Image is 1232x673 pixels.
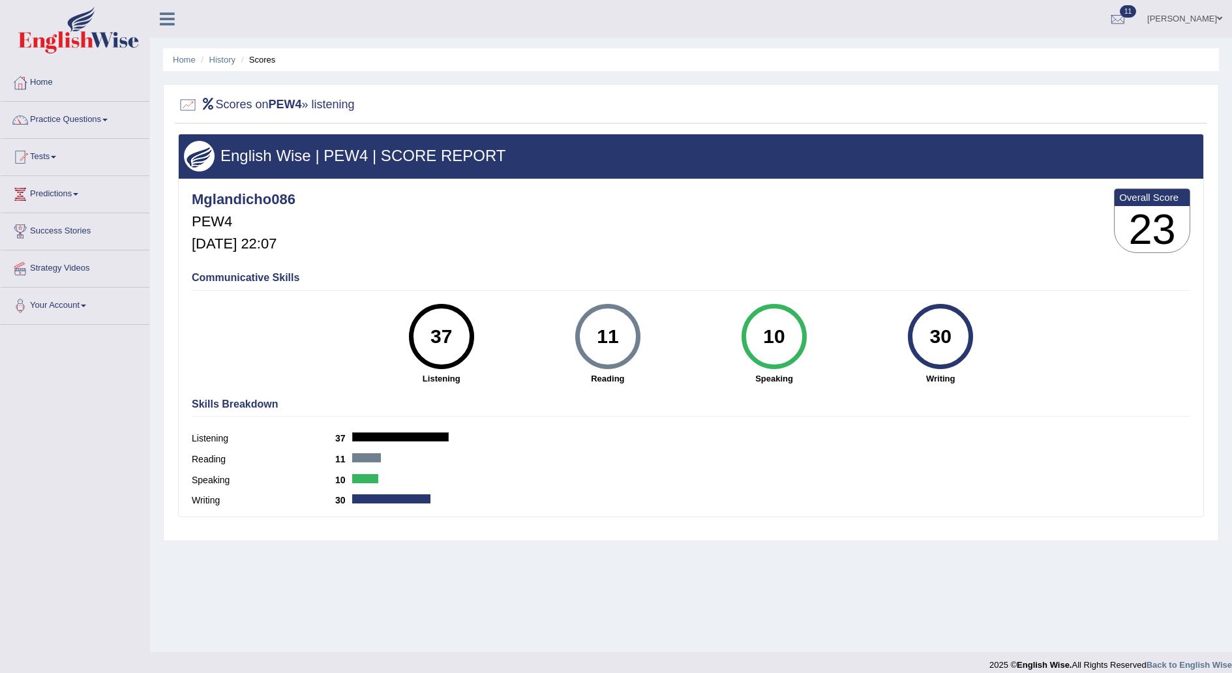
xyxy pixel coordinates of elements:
div: 11 [584,309,631,364]
h3: 23 [1115,206,1190,253]
div: 30 [917,309,965,364]
h4: Communicative Skills [192,272,1190,284]
h5: [DATE] 22:07 [192,236,295,252]
label: Writing [192,494,335,507]
strong: English Wise. [1017,660,1072,670]
strong: Speaking [697,372,850,385]
a: Success Stories [1,213,149,246]
li: Scores [238,53,276,66]
h4: Mglandicho086 [192,192,295,207]
a: Predictions [1,176,149,209]
h3: English Wise | PEW4 | SCORE REPORT [184,147,1198,164]
a: Strategy Videos [1,250,149,283]
a: Home [173,55,196,65]
span: 11 [1120,5,1136,18]
div: 10 [750,309,798,364]
strong: Reading [531,372,684,385]
b: 10 [335,475,352,485]
a: Back to English Wise [1147,660,1232,670]
a: Tests [1,139,149,172]
div: 37 [417,309,465,364]
label: Speaking [192,473,335,487]
h5: PEW4 [192,214,295,230]
div: 2025 © All Rights Reserved [989,652,1232,671]
h4: Skills Breakdown [192,398,1190,410]
b: PEW4 [269,98,302,111]
label: Listening [192,432,335,445]
label: Reading [192,453,335,466]
a: History [209,55,235,65]
a: Your Account [1,288,149,320]
b: Overall Score [1119,192,1185,203]
a: Practice Questions [1,102,149,134]
img: wings.png [184,141,215,172]
strong: Listening [365,372,518,385]
b: 30 [335,495,352,505]
b: 37 [335,433,352,443]
b: 11 [335,454,352,464]
a: Home [1,65,149,97]
h2: Scores on » listening [178,95,355,115]
strong: Writing [864,372,1017,385]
